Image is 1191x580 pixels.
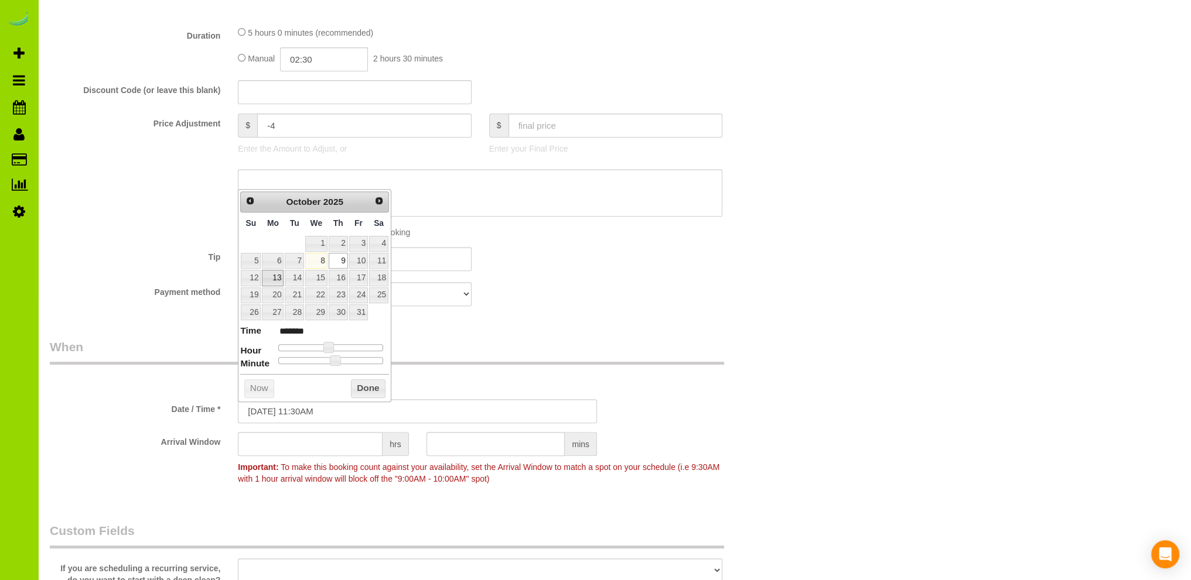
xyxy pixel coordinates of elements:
[369,287,388,303] a: 25
[349,236,368,252] a: 3
[354,218,363,228] span: Friday
[349,304,368,320] a: 31
[310,218,323,228] span: Wednesday
[50,522,724,548] legend: Custom Fields
[383,432,408,456] span: hrs
[262,253,284,269] a: 6
[41,247,229,263] label: Tip
[329,253,348,269] a: 9
[1151,540,1179,568] div: Open Intercom Messenger
[240,324,261,339] dt: Time
[509,114,723,138] input: final price
[489,143,722,155] p: Enter your Final Price
[290,218,299,228] span: Tuesday
[262,287,284,303] a: 20
[240,344,261,359] dt: Hour
[238,399,597,423] input: MM/DD/YYYY HH:MM
[248,54,275,63] span: Manual
[248,28,373,37] span: 5 hours 0 minutes (recommended)
[373,54,443,63] span: 2 hours 30 minutes
[329,304,348,320] a: 30
[262,304,284,320] a: 27
[244,379,274,398] button: Now
[305,253,327,269] a: 8
[242,193,258,210] a: Prev
[7,12,30,28] img: Automaid Logo
[333,218,343,228] span: Thursday
[305,304,327,320] a: 29
[329,236,348,252] a: 2
[305,287,327,303] a: 22
[285,287,303,303] a: 21
[241,287,261,303] a: 19
[267,218,279,228] span: Monday
[41,114,229,129] label: Price Adjustment
[351,379,385,398] button: Done
[241,304,261,320] a: 26
[240,357,269,372] dt: Minute
[262,270,284,286] a: 13
[238,462,278,472] strong: Important:
[374,196,384,205] span: Next
[305,236,327,252] a: 1
[245,196,255,205] span: Prev
[238,114,257,138] span: $
[329,287,348,303] a: 23
[565,432,597,456] span: mins
[245,218,256,228] span: Sunday
[41,80,229,96] label: Discount Code (or leave this blank)
[285,253,303,269] a: 7
[238,462,719,483] span: To make this booking count against your availability, set the Arrival Window to match a spot on y...
[305,270,327,286] a: 15
[41,432,229,448] label: Arrival Window
[241,270,261,286] a: 12
[241,253,261,269] a: 5
[489,114,509,138] span: $
[349,287,368,303] a: 24
[41,26,229,42] label: Duration
[41,399,229,415] label: Date / Time *
[371,193,387,210] a: Next
[286,197,320,207] span: October
[329,270,348,286] a: 16
[374,218,384,228] span: Saturday
[238,143,471,155] p: Enter the Amount to Adjust, or
[285,270,303,286] a: 14
[41,282,229,298] label: Payment method
[369,270,388,286] a: 18
[369,253,388,269] a: 11
[323,197,343,207] span: 2025
[349,270,368,286] a: 17
[285,304,303,320] a: 28
[50,338,724,365] legend: When
[349,253,368,269] a: 10
[369,236,388,252] a: 4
